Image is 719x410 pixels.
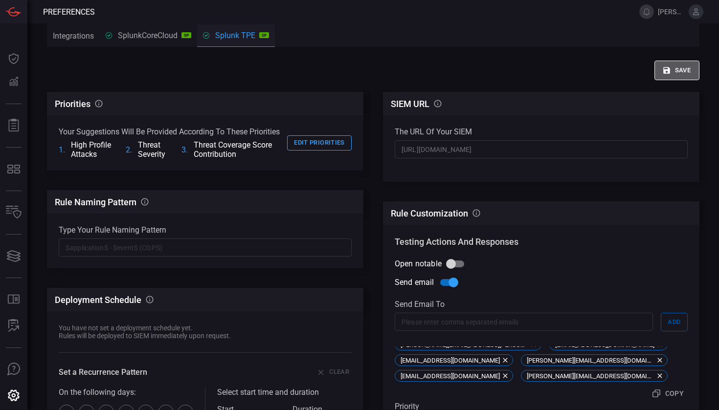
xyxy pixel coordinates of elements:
input: $application$ - $event$ (COPS) [59,238,352,257]
button: Cards [2,244,25,268]
div: Set a Recurrence Pattern [59,367,147,377]
h3: SIEM URL [391,99,429,109]
h3: Testing Actions and Responses [395,237,688,247]
h3: Rule naming pattern [55,197,136,207]
div: Rules will be deployed to SIEM immediately upon request. [59,332,231,340]
div: [EMAIL_ADDRESS][DOMAIN_NAME] [395,354,513,366]
span: Open notable [395,258,442,270]
button: Splunk TPESP [197,24,275,48]
button: ALERT ANALYSIS [2,314,25,338]
button: Ask Us A Question [2,358,25,381]
div: On the following days: [59,388,193,397]
span: [PERSON_NAME][EMAIL_ADDRESS][DOMAIN_NAME] [658,8,685,16]
span: [PERSON_NAME][EMAIL_ADDRESS][DOMAIN_NAME] [523,372,658,380]
span: [EMAIL_ADDRESS][DOMAIN_NAME] [397,357,503,364]
div: SP [259,32,269,38]
button: Rule Catalog [2,288,25,311]
button: Detections [2,70,25,94]
button: SplunkCoreCloudSP [100,23,197,47]
div: You have not set a deployment schedule yet. [59,324,231,332]
li: High Profile Attacks [59,140,118,159]
button: Preferences [2,384,25,408]
div: SP [181,32,191,38]
span: [PERSON_NAME][EMAIL_ADDRESS][DOMAIN_NAME] [523,357,658,364]
button: Integrations [47,24,100,47]
div: Send email to [395,300,688,309]
button: Dashboard [2,47,25,70]
span: Send email [395,277,434,288]
div: SplunkCoreCloud [106,31,191,40]
input: URL [395,140,688,158]
div: [EMAIL_ADDRESS][DOMAIN_NAME] [395,370,513,382]
input: Please enter comma separated emails [395,313,653,331]
div: The URL of your SIEM [395,127,688,136]
div: Your suggestions will be provided according to these priorities [59,127,281,136]
h3: Rule customization [391,208,468,218]
span: [EMAIL_ADDRESS][DOMAIN_NAME] [397,372,503,380]
li: Threat Severity [126,140,173,159]
div: Select start time and duration [217,388,352,397]
h3: Deployment Schedule [55,295,141,305]
div: [PERSON_NAME][EMAIL_ADDRESS][DOMAIN_NAME] [521,354,668,366]
button: MITRE - Detection Posture [2,157,25,181]
li: Threat Coverage Score Contribution [181,140,281,159]
button: Save [654,61,699,80]
span: Preferences [43,7,95,17]
button: Copy [649,386,688,402]
button: Edit priorities [287,135,352,151]
div: Splunk TPE [203,31,269,40]
div: Type your rule naming pattern [59,225,352,235]
button: Inventory [2,201,25,224]
div: [PERSON_NAME][EMAIL_ADDRESS][DOMAIN_NAME] [521,370,668,382]
h3: Priorities [55,99,90,109]
button: Reports [2,114,25,137]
